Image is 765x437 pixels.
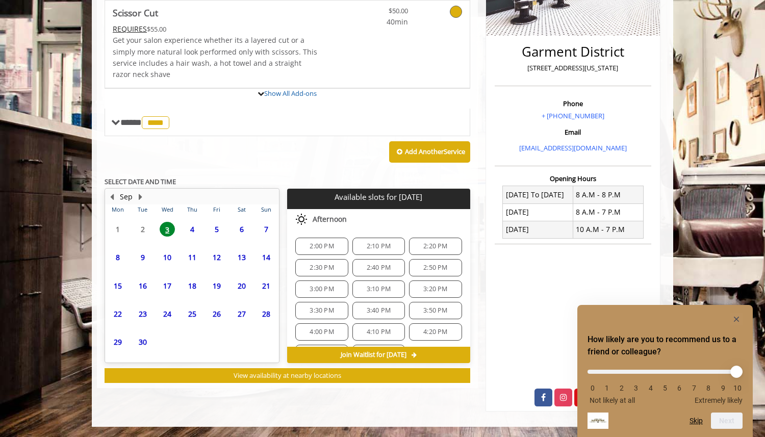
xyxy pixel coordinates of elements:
[423,328,447,336] span: 4:20 PM
[409,280,462,298] div: 3:20 PM
[130,300,155,328] td: Select day23
[234,371,341,380] span: View availability at nearby locations
[234,250,249,265] span: 13
[367,306,391,315] span: 3:40 PM
[135,250,150,265] span: 9
[110,335,125,349] span: 29
[229,300,253,328] td: Select day27
[155,204,180,215] th: Wed
[310,285,334,293] span: 3:00 PM
[573,221,643,238] td: 10 A.M - 7 P.M
[352,259,405,276] div: 2:40 PM
[229,243,253,271] td: Select day13
[205,243,229,271] td: Select day12
[341,351,406,359] span: Join Waitlist for [DATE]
[423,306,447,315] span: 3:50 PM
[367,285,391,293] span: 3:10 PM
[254,215,279,243] td: Select day7
[352,280,405,298] div: 3:10 PM
[234,222,249,237] span: 6
[180,204,204,215] th: Thu
[229,204,253,215] th: Sat
[590,396,635,404] span: Not likely at all
[588,362,743,404] div: How likely are you to recommend us to a friend or colleague? Select an option from 0 to 10, with ...
[205,300,229,328] td: Select day26
[229,271,253,299] td: Select day20
[254,243,279,271] td: Select day14
[110,250,125,265] span: 8
[155,215,180,243] td: Select day3
[160,306,175,321] span: 24
[352,345,405,362] div: 4:40 PM
[497,44,649,59] h2: Garment District
[160,250,175,265] span: 10
[264,89,317,98] a: Show All Add-ons
[310,242,334,250] span: 2:00 PM
[136,191,144,202] button: Next Month
[495,175,651,182] h3: Opening Hours
[259,250,274,265] span: 14
[185,306,200,321] span: 25
[130,243,155,271] td: Select day9
[367,264,391,272] span: 2:40 PM
[254,204,279,215] th: Sun
[423,285,447,293] span: 3:20 PM
[503,186,573,203] td: [DATE] To [DATE]
[542,111,604,120] a: + [PHONE_NUMBER]
[573,186,643,203] td: 8 A.M - 8 P.M
[631,384,641,392] li: 3
[310,328,334,336] span: 4:00 PM
[110,306,125,321] span: 22
[113,35,318,81] p: Get your salon experience whether its a layered cut or a simply more natural look performed only ...
[295,323,348,341] div: 4:00 PM
[259,306,274,321] span: 28
[503,221,573,238] td: [DATE]
[295,238,348,255] div: 2:00 PM
[113,24,147,34] span: This service needs some Advance to be paid before we block your appointment
[110,278,125,293] span: 15
[209,278,224,293] span: 19
[106,243,130,271] td: Select day8
[209,250,224,265] span: 12
[180,243,204,271] td: Select day11
[497,63,649,73] p: [STREET_ADDRESS][US_STATE]
[120,191,133,202] button: Sep
[588,313,743,429] div: How likely are you to recommend us to a friend or colleague? Select an option from 0 to 10, with ...
[295,280,348,298] div: 3:00 PM
[205,204,229,215] th: Fri
[180,300,204,328] td: Select day25
[295,213,308,225] img: afternoon slots
[155,271,180,299] td: Select day17
[674,384,684,392] li: 6
[254,271,279,299] td: Select day21
[155,243,180,271] td: Select day10
[209,222,224,237] span: 5
[130,204,155,215] th: Tue
[519,143,627,152] a: [EMAIL_ADDRESS][DOMAIN_NAME]
[229,215,253,243] td: Select day6
[155,300,180,328] td: Select day24
[718,384,728,392] li: 9
[291,193,466,201] p: Available slots for [DATE]
[423,264,447,272] span: 2:50 PM
[409,259,462,276] div: 2:50 PM
[703,384,713,392] li: 8
[160,222,175,237] span: 3
[259,278,274,293] span: 21
[106,300,130,328] td: Select day22
[617,384,627,392] li: 2
[135,306,150,321] span: 23
[690,417,703,425] button: Skip
[205,271,229,299] td: Select day19
[423,242,447,250] span: 2:20 PM
[180,271,204,299] td: Select day18
[352,323,405,341] div: 4:10 PM
[106,328,130,356] td: Select day29
[180,215,204,243] td: Select day4
[105,88,470,89] div: Scissor Cut Add-onS
[185,250,200,265] span: 11
[367,328,391,336] span: 4:10 PM
[234,306,249,321] span: 27
[711,413,743,429] button: Next question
